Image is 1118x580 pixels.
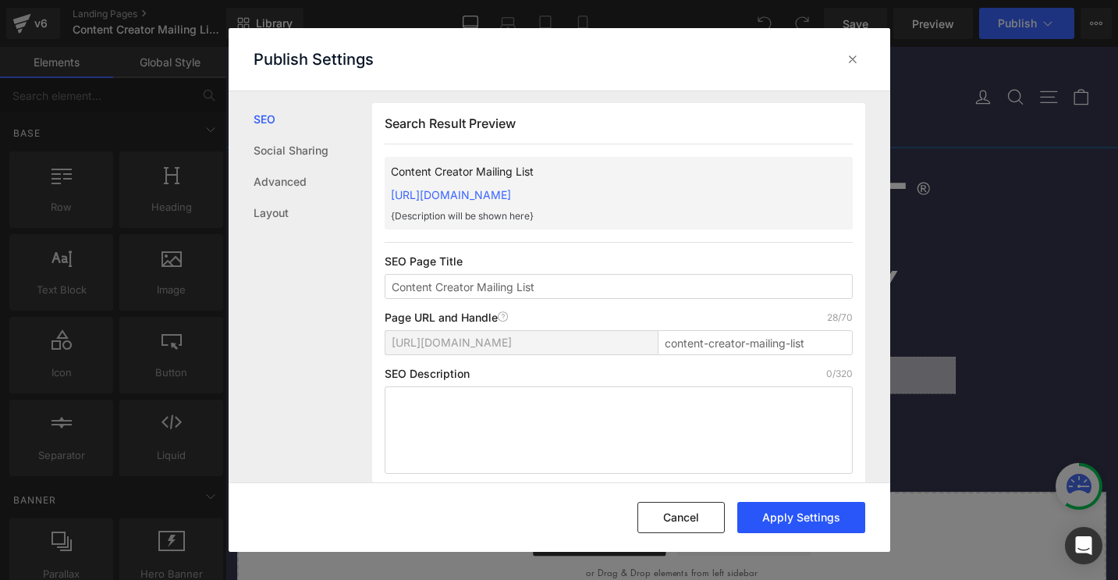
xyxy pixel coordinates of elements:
a: SEO [254,104,372,135]
a: Social Sharing [254,135,372,166]
p: Content Creator Mailing List [391,163,797,180]
p: SEO Page Title [385,255,853,268]
p: Publish Settings [254,50,374,69]
p: SEO Description [385,368,470,380]
a: Layout [254,197,372,229]
a: Add Single Section [478,507,619,539]
button: Apply Settings [737,502,865,533]
a: Explore Blocks [325,507,466,539]
div: Open Intercom Messenger [1065,527,1102,564]
span: Search Result Preview [385,116,516,131]
button: Cancel [637,502,725,533]
p: or Drag & Drop elements from left sidebar [37,551,907,562]
p: 0/320 [826,368,853,380]
input: Enter your page title... [385,274,853,299]
p: {Description will be shown here} [391,209,797,223]
input: Enter page title... [658,330,853,355]
a: [URL][DOMAIN_NAME] [391,188,511,201]
p: 28/70 [827,311,853,324]
a: Advanced [254,166,372,197]
p: Page URL and Handle [385,311,509,324]
span: [URL][DOMAIN_NAME] [392,336,512,349]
